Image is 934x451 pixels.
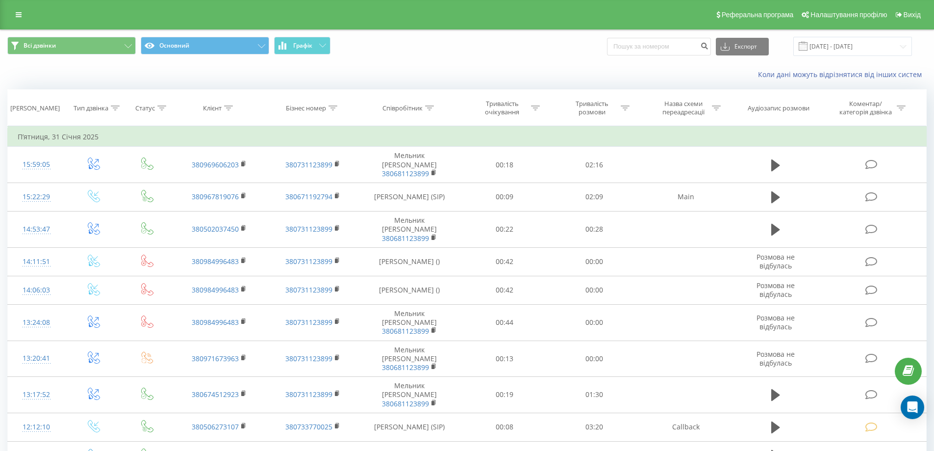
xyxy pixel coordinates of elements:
[285,160,332,169] a: 380731123899
[285,192,332,201] a: 380671192794
[639,183,732,211] td: Main
[18,385,55,404] div: 13:17:52
[550,212,639,248] td: 00:28
[460,305,550,341] td: 00:44
[18,313,55,332] div: 13:24:08
[382,363,429,372] a: 380681123899
[460,341,550,377] td: 00:13
[657,100,709,116] div: Назва схеми переадресації
[550,341,639,377] td: 00:00
[18,418,55,437] div: 12:12:10
[550,413,639,441] td: 03:20
[285,257,332,266] a: 380731123899
[74,104,108,112] div: Тип дзвінка
[716,38,769,55] button: Експорт
[550,305,639,341] td: 00:00
[382,234,429,243] a: 380681123899
[639,413,732,441] td: Callback
[550,377,639,413] td: 01:30
[274,37,330,54] button: Графік
[757,313,795,331] span: Розмова не відбулась
[476,100,529,116] div: Тривалість очікування
[758,70,927,79] a: Коли дані можуть відрізнятися вiд інших систем
[566,100,618,116] div: Тривалість розмови
[810,11,887,19] span: Налаштування профілю
[192,192,239,201] a: 380967819076
[359,341,460,377] td: Мельник [PERSON_NAME]
[135,104,155,112] div: Статус
[18,349,55,368] div: 13:20:41
[18,155,55,174] div: 15:59:05
[460,377,550,413] td: 00:19
[285,422,332,431] a: 380733770025
[460,183,550,211] td: 00:09
[192,422,239,431] a: 380506273107
[722,11,794,19] span: Реферальна програма
[18,220,55,239] div: 14:53:47
[359,305,460,341] td: Мельник [PERSON_NAME]
[460,413,550,441] td: 00:08
[382,104,423,112] div: Співробітник
[359,212,460,248] td: Мельник [PERSON_NAME]
[359,183,460,211] td: [PERSON_NAME] (SIP)
[192,318,239,327] a: 380984996483
[359,413,460,441] td: [PERSON_NAME] (SIP)
[286,104,326,112] div: Бізнес номер
[192,285,239,294] a: 380984996483
[550,183,639,211] td: 02:09
[460,212,550,248] td: 00:22
[550,147,639,183] td: 02:16
[901,396,924,419] div: Open Intercom Messenger
[285,354,332,363] a: 380731123899
[460,147,550,183] td: 00:18
[203,104,222,112] div: Клієнт
[192,390,239,399] a: 380674512923
[18,187,55,207] div: 15:22:29
[460,276,550,304] td: 00:42
[293,42,312,49] span: Графік
[837,100,894,116] div: Коментар/категорія дзвінка
[192,257,239,266] a: 380984996483
[550,247,639,276] td: 00:00
[10,104,60,112] div: [PERSON_NAME]
[285,390,332,399] a: 380731123899
[359,147,460,183] td: Мельник [PERSON_NAME]
[141,37,269,54] button: Основний
[382,169,429,178] a: 380681123899
[8,127,927,147] td: П’ятниця, 31 Січня 2025
[757,349,795,368] span: Розмова не відбулась
[460,247,550,276] td: 00:42
[192,160,239,169] a: 380969606203
[748,104,809,112] div: Аудіозапис розмови
[285,318,332,327] a: 380731123899
[382,399,429,408] a: 380681123899
[359,276,460,304] td: [PERSON_NAME] ()
[550,276,639,304] td: 00:00
[24,42,56,50] span: Всі дзвінки
[18,252,55,271] div: 14:11:51
[757,281,795,299] span: Розмова не відбулась
[607,38,711,55] input: Пошук за номером
[382,326,429,336] a: 380681123899
[904,11,921,19] span: Вихід
[192,224,239,234] a: 380502037450
[285,224,332,234] a: 380731123899
[192,354,239,363] a: 380971673963
[18,281,55,300] div: 14:06:03
[359,377,460,413] td: Мельник [PERSON_NAME]
[359,247,460,276] td: [PERSON_NAME] ()
[285,285,332,294] a: 380731123899
[757,252,795,270] span: Розмова не відбулась
[7,37,136,54] button: Всі дзвінки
